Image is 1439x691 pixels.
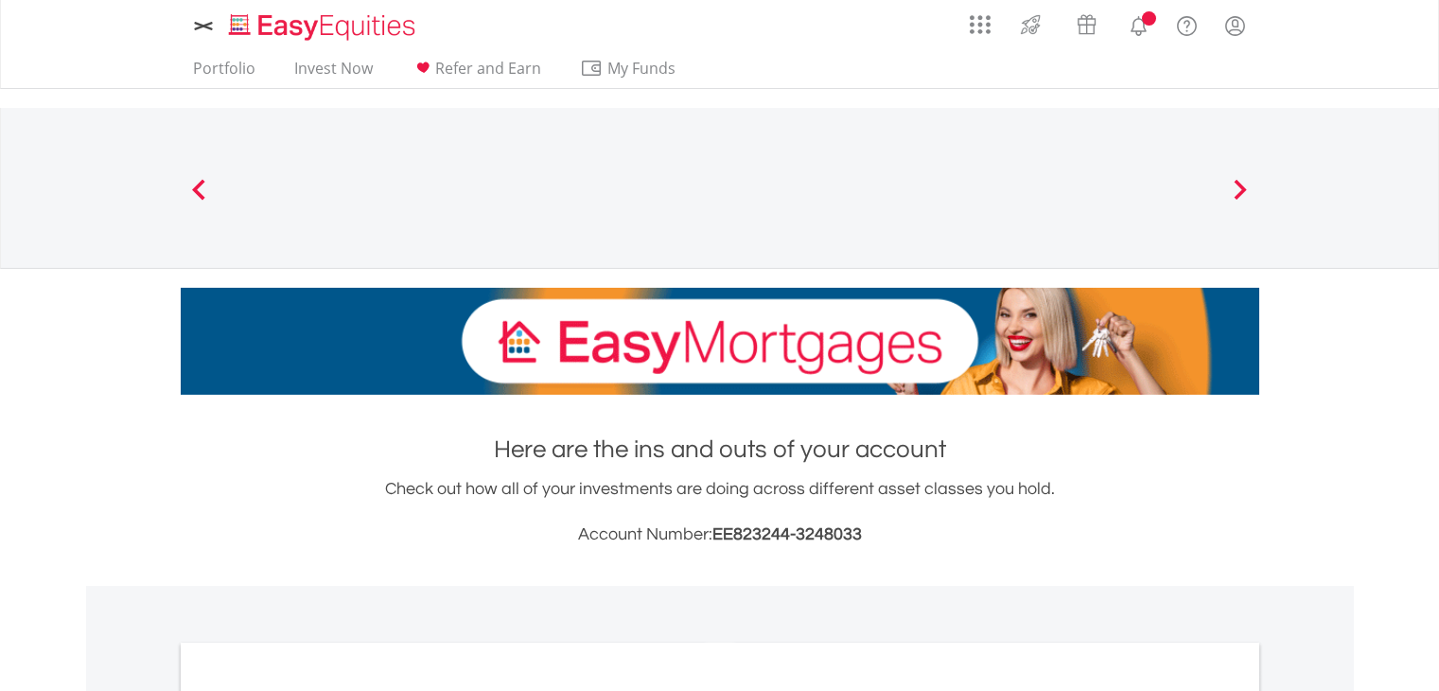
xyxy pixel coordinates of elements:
img: grid-menu-icon.svg [970,14,991,35]
a: Refer and Earn [404,59,549,88]
span: Refer and Earn [435,58,541,79]
span: EE823244-3248033 [712,525,862,543]
div: Check out how all of your investments are doing across different asset classes you hold. [181,476,1259,548]
a: AppsGrid [957,5,1003,35]
img: vouchers-v2.svg [1071,9,1102,40]
img: EasyEquities_Logo.png [225,11,423,43]
a: Home page [221,5,423,43]
a: Invest Now [287,59,380,88]
img: EasyMortage Promotion Banner [181,288,1259,395]
span: My Funds [580,56,704,80]
a: Vouchers [1059,5,1114,40]
a: Notifications [1114,5,1163,43]
a: Portfolio [185,59,263,88]
h1: Here are the ins and outs of your account [181,433,1259,467]
a: FAQ's and Support [1163,5,1211,43]
img: thrive-v2.svg [1015,9,1046,40]
h3: Account Number: [181,522,1259,548]
a: My Profile [1211,5,1259,46]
